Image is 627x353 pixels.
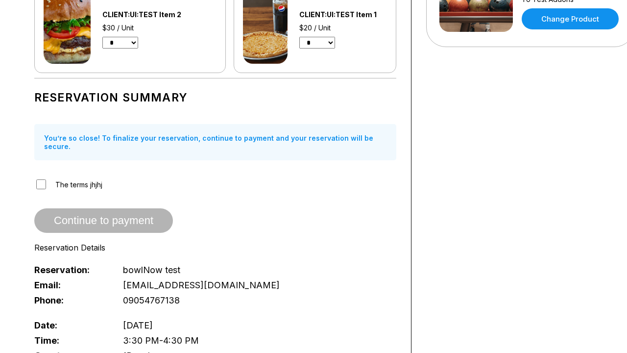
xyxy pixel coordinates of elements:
div: Reservation Details [34,243,396,252]
span: Email: [34,280,107,290]
a: Change Product [522,8,619,29]
h1: Reservation Summary [34,91,396,104]
span: Phone: [34,295,107,305]
div: CLIENT:UI:TEST Item 2 [102,10,208,19]
span: bowlNow test [123,265,180,275]
span: Time: [34,335,107,346]
span: 3:30 PM - 4:30 PM [123,335,199,346]
span: [DATE] [123,320,153,330]
span: The terms jhjhj [55,180,102,189]
div: $20 / Unit [299,24,387,32]
span: Reservation: [34,265,107,275]
span: 09054767138 [123,295,180,305]
div: $30 / Unit [102,24,208,32]
span: Date: [34,320,107,330]
span: [EMAIL_ADDRESS][DOMAIN_NAME] [123,280,280,290]
div: CLIENT:UI:TEST Item 1 [299,10,387,19]
div: You’re so close! To finalize your reservation, continue to payment and your reservation will be s... [34,124,396,160]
